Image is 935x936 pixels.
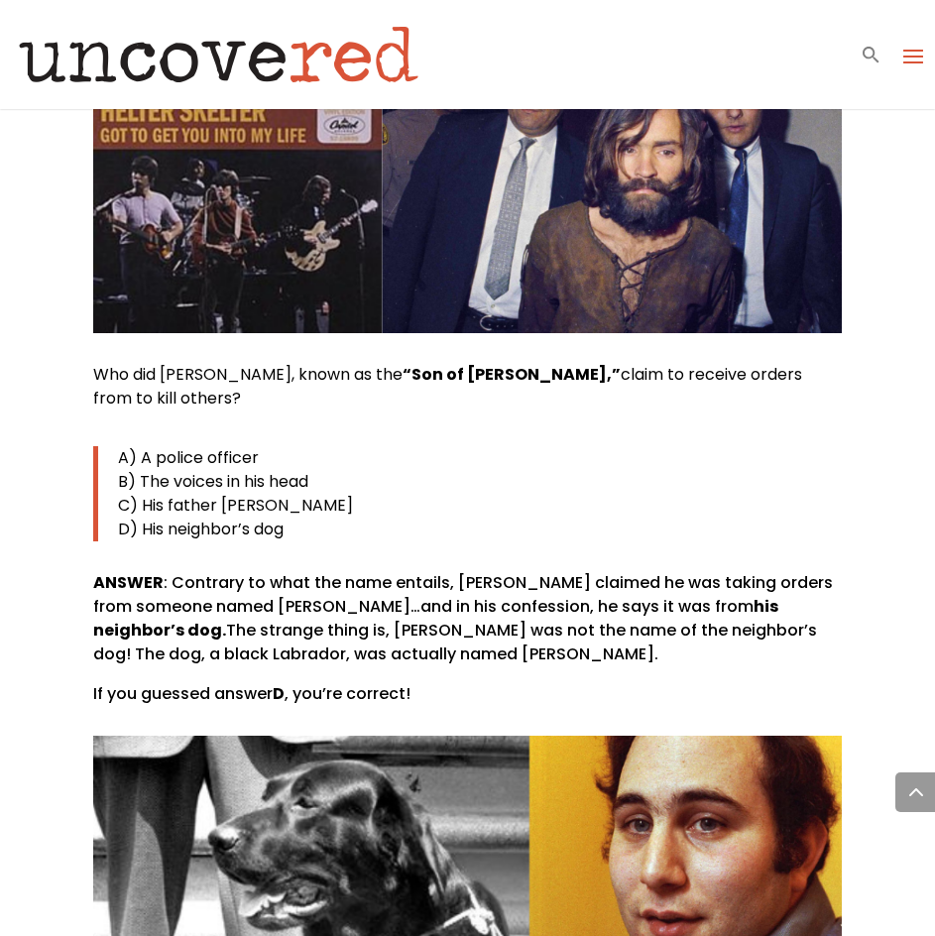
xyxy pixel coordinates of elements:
[93,571,164,594] strong: ANSWER
[118,470,308,493] span: B) The voices in his head
[93,682,841,706] p: If you guessed answer , you’re correct!
[118,518,284,540] span: D) His neighbor’s dog
[93,595,778,642] strong: his neighbor’s dog.
[118,446,259,469] span: A) A police officer
[93,363,802,409] span: Who did [PERSON_NAME], known as the claim to receive orders from to kill others?
[93,54,841,333] img: HelterSkelter
[118,494,353,517] span: C) His father [PERSON_NAME]
[403,363,621,386] strong: “Son of [PERSON_NAME],”
[273,682,285,705] strong: D
[93,571,841,682] p: : Contrary to what the name entails, [PERSON_NAME] claimed he was taking orders from someone name...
